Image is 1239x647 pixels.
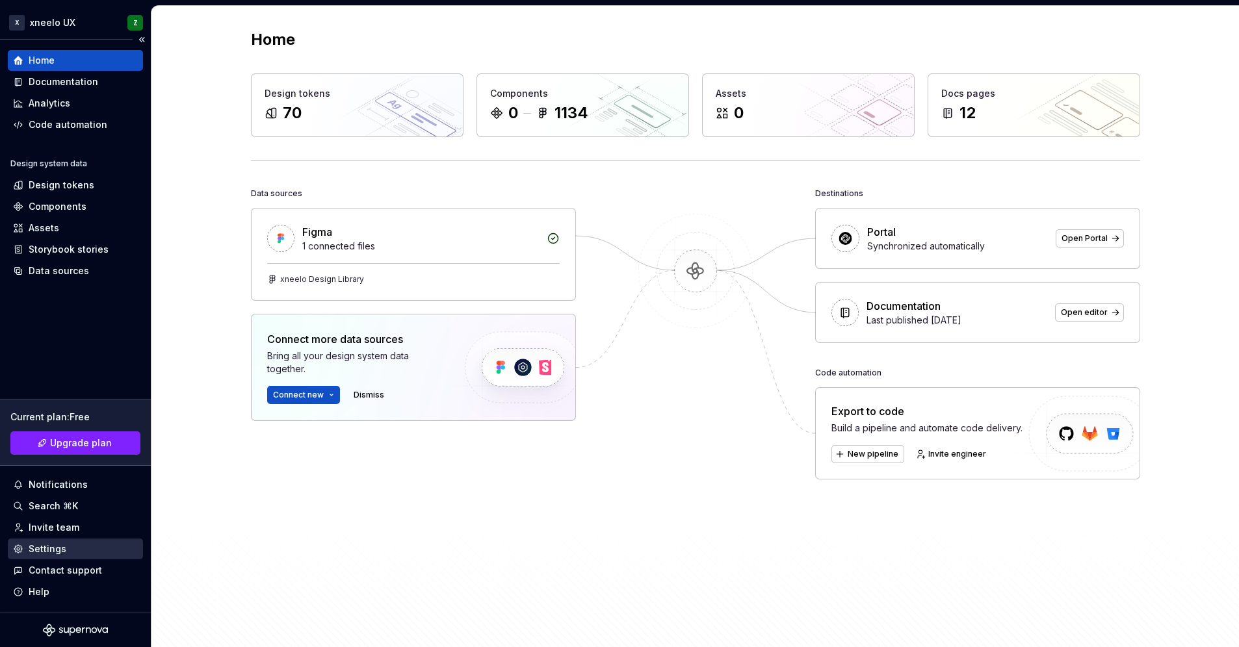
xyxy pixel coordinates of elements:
[8,517,143,538] a: Invite team
[8,218,143,238] a: Assets
[716,87,901,100] div: Assets
[1055,303,1124,322] a: Open editor
[354,390,384,400] span: Dismiss
[29,54,55,67] div: Home
[251,73,463,137] a: Design tokens70
[29,264,89,277] div: Data sources
[912,445,992,463] a: Invite engineer
[29,179,94,192] div: Design tokens
[50,437,112,450] span: Upgrade plan
[1062,233,1108,244] span: Open Portal
[348,386,390,404] button: Dismiss
[8,496,143,516] button: Search ⌘K
[43,624,108,637] svg: Supernova Logo
[273,390,324,400] span: Connect new
[29,542,66,555] div: Settings
[302,224,332,240] div: Figma
[867,224,896,240] div: Portal
[10,159,87,169] div: Design system data
[1061,307,1108,318] span: Open editor
[133,31,151,49] button: Collapse sidebar
[8,260,143,281] a: Data sources
[8,539,143,559] a: Settings
[8,175,143,196] a: Design tokens
[9,15,25,31] div: X
[1056,229,1124,247] a: Open Portal
[928,73,1140,137] a: Docs pages12
[831,403,1023,419] div: Export to code
[8,71,143,92] a: Documentation
[8,581,143,602] button: Help
[251,208,576,301] a: Figma1 connected filesxneelo Design Library
[133,18,138,28] div: Z
[29,97,70,110] div: Analytics
[702,73,915,137] a: Assets0
[831,445,904,463] button: New pipeline
[554,103,588,123] div: 1134
[8,114,143,135] a: Code automation
[941,87,1127,100] div: Docs pages
[29,75,98,88] div: Documentation
[280,274,364,285] div: xneelo Design Library
[8,474,143,495] button: Notifications
[476,73,689,137] a: Components01134
[815,184,863,203] div: Destinations
[251,184,302,203] div: Data sources
[29,243,109,256] div: Storybook stories
[267,386,340,404] button: Connect new
[29,222,59,235] div: Assets
[30,16,75,29] div: xneelo UX
[867,314,1047,327] div: Last published [DATE]
[29,200,86,213] div: Components
[251,29,295,50] h2: Home
[867,298,941,314] div: Documentation
[8,239,143,260] a: Storybook stories
[302,240,539,253] div: 1 connected files
[29,585,49,598] div: Help
[815,364,881,382] div: Code automation
[29,478,88,491] div: Notifications
[734,103,744,123] div: 0
[29,118,107,131] div: Code automation
[29,500,78,513] div: Search ⌘K
[29,564,102,577] div: Contact support
[10,411,140,424] div: Current plan : Free
[29,521,79,534] div: Invite team
[8,560,143,581] button: Contact support
[959,103,976,123] div: 12
[283,103,302,123] div: 70
[10,431,140,455] a: Upgrade plan
[490,87,675,100] div: Components
[831,422,1023,435] div: Build a pipeline and automate code delivery.
[867,240,1048,253] div: Synchronized automatically
[8,50,143,71] a: Home
[848,449,898,459] span: New pipeline
[3,8,148,36] button: Xxneelo UXZ
[267,349,443,375] div: Bring all your design system data together.
[8,93,143,114] a: Analytics
[928,449,986,459] span: Invite engineer
[508,103,518,123] div: 0
[267,331,443,347] div: Connect more data sources
[8,196,143,217] a: Components
[265,87,450,100] div: Design tokens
